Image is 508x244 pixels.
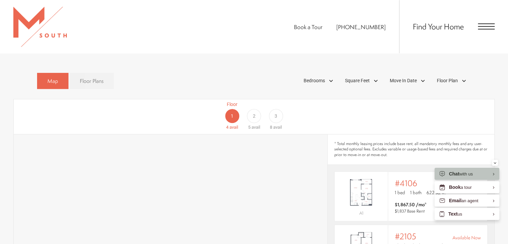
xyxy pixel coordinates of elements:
[80,77,104,85] span: Floor Plans
[251,125,260,130] span: avail
[243,101,265,131] a: Floor 2
[334,141,488,158] span: * Total monthly leasing prices include base rent, all mandatory monthly fees and any user-selecte...
[252,113,255,120] span: 2
[453,234,481,241] span: Available Now
[275,113,277,120] span: 3
[395,208,425,214] span: $1,837 Base Rent
[294,23,322,31] a: Book a Tour
[273,125,282,130] span: avail
[334,171,488,221] a: View #4106
[13,7,67,47] img: MSouth
[437,77,458,84] span: Floor Plan
[395,201,427,208] span: $1,867.50 /mo*
[478,23,495,29] button: Open Menu
[270,125,272,130] span: 8
[413,21,464,32] a: Find Your Home
[248,125,250,130] span: 5
[265,101,287,131] a: Floor 3
[395,189,405,196] span: 1 bed
[395,232,416,241] span: #2105
[390,77,417,84] span: Move In Date
[304,77,325,84] span: Bedrooms
[359,210,363,216] span: A1
[47,77,58,85] span: Map
[410,189,421,196] span: 1 bath
[427,189,446,196] span: 622 sq. ft.
[345,77,370,84] span: Square Feet
[336,23,386,31] a: Call Us at 813-570-8014
[336,23,386,31] span: [PHONE_NUMBER]
[395,178,417,188] span: #4106
[335,175,388,209] img: #4106 - 1 bedroom floor plan layout with 1 bathroom and 622 square feet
